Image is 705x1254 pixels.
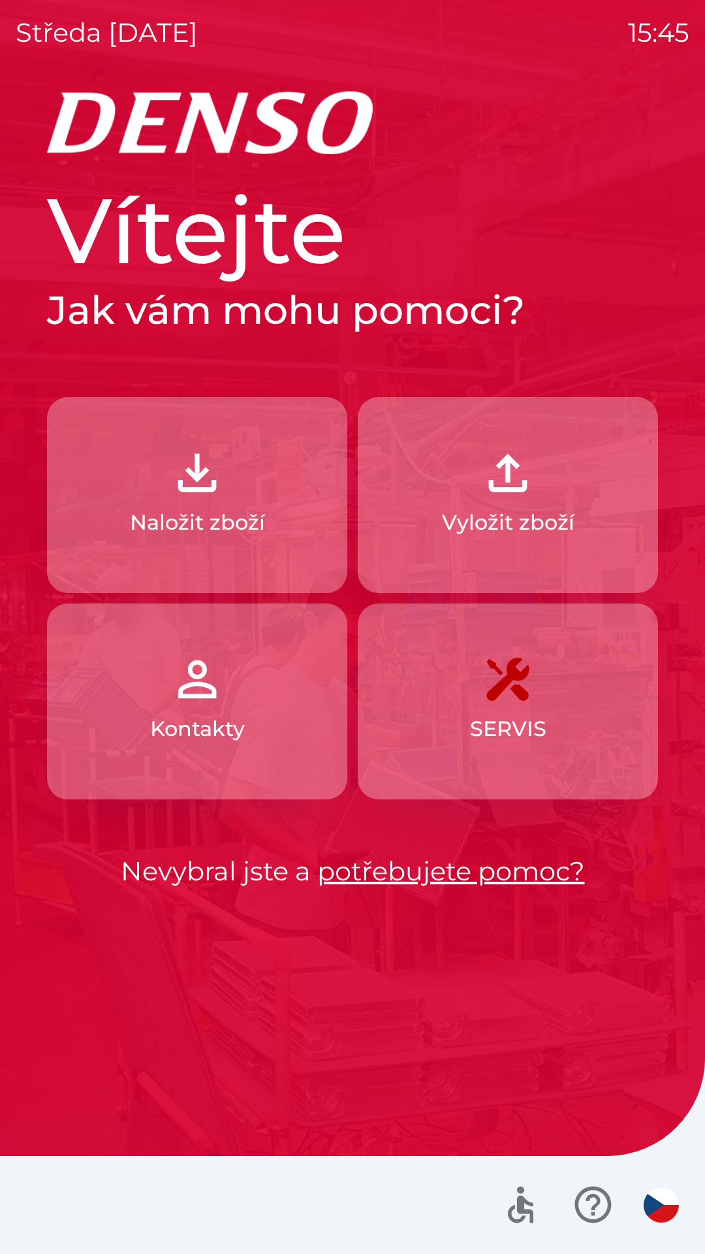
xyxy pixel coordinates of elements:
[47,175,658,286] h1: Vítejte
[470,713,546,745] p: SERVIS
[442,507,574,538] p: Vyložit zboží
[168,651,226,708] img: 072f4d46-cdf8-44b2-b931-d189da1a2739.png
[16,13,198,52] p: středa [DATE]
[130,507,265,538] p: Naložit zboží
[47,91,658,154] img: Logo
[47,603,347,799] button: Kontakty
[47,397,347,593] button: Naložit zboží
[47,286,658,334] h2: Jak vám mohu pomoci?
[479,651,537,708] img: 7408382d-57dc-4d4c-ad5a-dca8f73b6e74.png
[479,444,537,502] img: 2fb22d7f-6f53-46d3-a092-ee91fce06e5d.png
[644,1187,679,1223] img: cs flag
[150,713,245,745] p: Kontakty
[358,397,658,593] button: Vyložit zboží
[358,603,658,799] button: SERVIS
[168,444,226,502] img: 918cc13a-b407-47b8-8082-7d4a57a89498.png
[317,855,585,887] a: potřebujete pomoc?
[628,13,689,52] p: 15:45
[47,852,658,891] p: Nevybral jste a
